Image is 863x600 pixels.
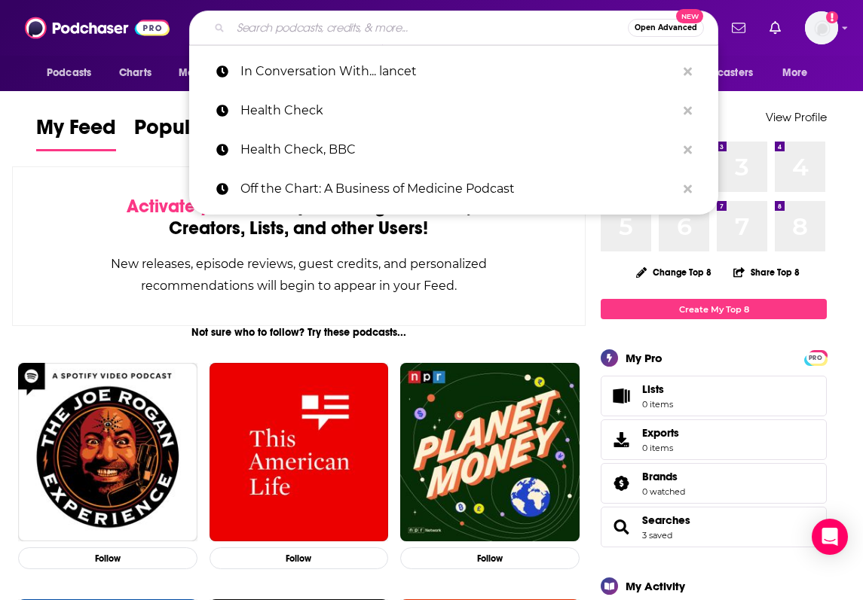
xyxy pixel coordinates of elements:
span: New [676,9,703,23]
span: Podcasts [47,62,91,84]
p: In Conversation With... lancet [240,52,676,91]
span: Exports [642,426,679,440]
button: Share Top 8 [733,257,800,287]
button: Follow [400,547,580,569]
a: Brands [606,473,636,494]
a: 3 saved [642,530,672,541]
a: View Profile [766,110,827,124]
span: 0 items [642,399,673,410]
span: Charts [119,62,151,84]
span: PRO [806,352,825,364]
span: Popular Feed [134,114,262,149]
a: Exports [601,419,827,460]
span: Open Advanced [635,24,697,32]
span: Lists [642,382,664,396]
img: This American Life [210,363,389,542]
a: Popular Feed [134,114,262,151]
a: My Feed [36,114,116,151]
img: User Profile [805,11,838,44]
a: Off the Chart: A Business of Medicine Podcast [189,169,718,209]
button: open menu [671,59,775,87]
span: Brands [642,470,678,483]
a: Searches [642,513,690,527]
a: Searches [606,516,636,538]
span: Exports [606,429,636,450]
p: Health Check [240,91,676,130]
div: by following Podcasts, Creators, Lists, and other Users! [88,196,510,239]
a: Health Check [189,91,718,130]
p: Health Check, BBC [240,130,676,169]
span: My Feed [36,114,116,149]
button: Open AdvancedNew [628,19,704,37]
a: Create My Top 8 [601,299,827,319]
button: open menu [168,59,252,87]
a: 0 watched [642,486,685,497]
span: Monitoring [179,62,232,84]
div: New releases, episode reviews, guest credits, and personalized recommendations will begin to appe... [88,253,510,297]
a: PRO [806,352,825,363]
button: Change Top 8 [627,263,721,282]
span: Lists [606,385,636,407]
img: Podchaser - Follow, Share and Rate Podcasts [25,14,170,42]
div: Search podcasts, credits, & more... [189,11,718,45]
span: Lists [642,382,673,396]
a: Show notifications dropdown [726,15,751,41]
div: Not sure who to follow? Try these podcasts... [12,326,586,339]
a: Charts [109,59,161,87]
a: In Conversation With... lancet [189,52,718,91]
span: Searches [601,507,827,547]
div: My Activity [626,579,685,593]
p: Off the Chart: A Business of Medicine Podcast [240,169,676,209]
span: Activate your Feed [127,195,281,218]
span: More [782,62,808,84]
button: open menu [36,59,111,87]
svg: Add a profile image [826,11,838,23]
a: Brands [642,470,685,483]
a: Health Check, BBC [189,130,718,169]
img: The Joe Rogan Experience [18,363,197,542]
span: 0 items [642,443,679,453]
button: Follow [210,547,389,569]
span: Logged in as yonahlieberman [805,11,838,44]
div: My Pro [626,351,663,365]
button: open menu [772,59,827,87]
input: Search podcasts, credits, & more... [231,16,628,40]
span: Brands [601,463,827,504]
a: Show notifications dropdown [764,15,787,41]
button: Show profile menu [805,11,838,44]
img: Planet Money [400,363,580,542]
div: Open Intercom Messenger [812,519,848,555]
a: Lists [601,376,827,416]
button: Follow [18,547,197,569]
